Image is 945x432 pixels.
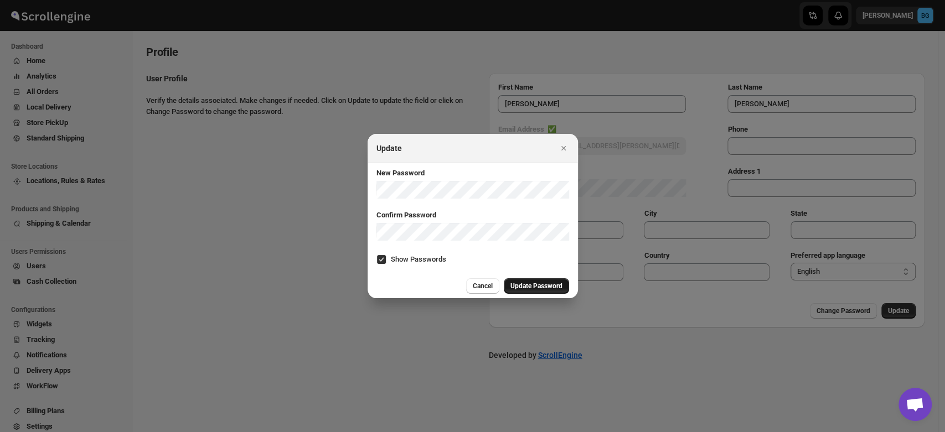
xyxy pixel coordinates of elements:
button: Update Password [504,278,569,294]
button: Cancel [466,278,499,294]
button: Close [556,140,571,156]
b: New Password [376,169,425,177]
span: Show Passwords [391,255,446,263]
span: Update Password [510,282,562,290]
b: Update [376,144,402,153]
b: Confirm Password [376,211,436,219]
span: Cancel [473,282,493,290]
div: Open chat [898,388,932,421]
